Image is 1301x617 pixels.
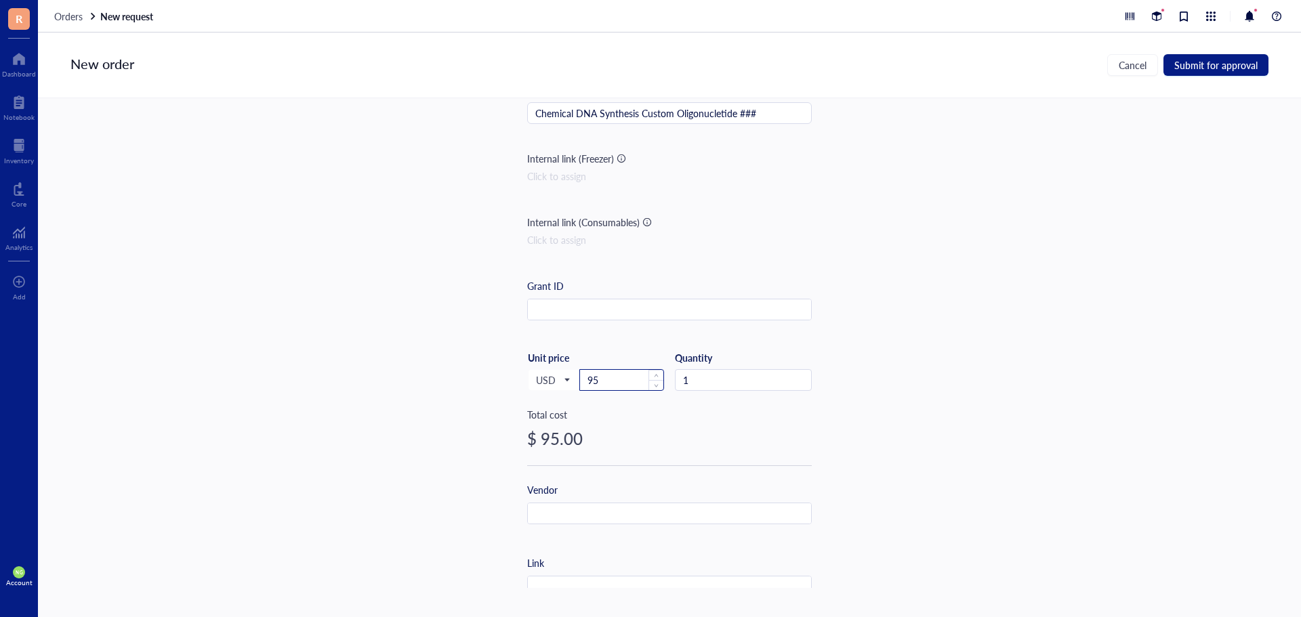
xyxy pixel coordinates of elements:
[12,200,26,208] div: Core
[527,407,812,422] div: Total cost
[536,374,569,386] span: USD
[528,352,613,364] div: Unit price
[675,352,812,364] div: Quantity
[12,178,26,208] a: Core
[527,278,564,293] div: Grant ID
[13,293,26,301] div: Add
[5,221,33,251] a: Analytics
[654,383,659,388] span: down
[5,243,33,251] div: Analytics
[1107,54,1158,76] button: Cancel
[1174,60,1258,70] span: Submit for approval
[100,10,156,22] a: New request
[2,70,36,78] div: Dashboard
[654,373,659,378] span: up
[1119,60,1147,70] span: Cancel
[1163,54,1268,76] button: Submit for approval
[16,570,22,575] span: NG
[527,482,558,497] div: Vendor
[6,578,33,587] div: Account
[527,232,812,247] div: Click to assign
[16,10,22,27] span: R
[648,370,663,380] span: Increase Value
[527,427,812,449] div: $ 95.00
[527,215,640,230] div: Internal link (Consumables)
[527,555,544,570] div: Link
[527,169,812,184] div: Click to assign
[648,380,663,390] span: Decrease Value
[4,156,34,165] div: Inventory
[54,9,83,23] span: Orders
[54,10,98,22] a: Orders
[3,113,35,121] div: Notebook
[4,135,34,165] a: Inventory
[70,54,134,76] div: New order
[3,91,35,121] a: Notebook
[2,48,36,78] a: Dashboard
[527,151,614,166] div: Internal link (Freezer)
